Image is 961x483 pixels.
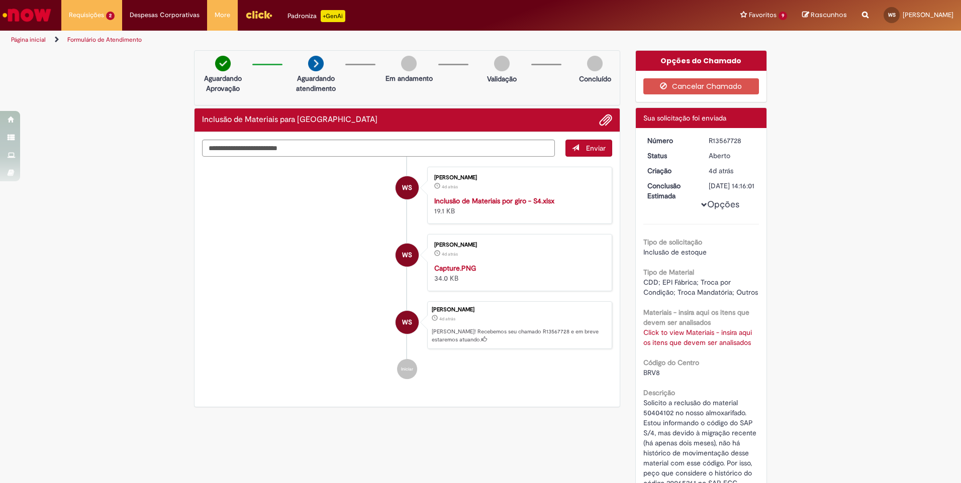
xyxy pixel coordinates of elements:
[636,51,767,71] div: Opções do Chamado
[586,144,606,153] span: Enviar
[1,5,53,25] img: ServiceNow
[643,78,759,94] button: Cancelar Chamado
[779,12,787,20] span: 9
[434,196,554,205] a: Inclusão de Materiais por giro - S4.xlsx
[643,248,707,257] span: Inclusão de estoque
[199,73,247,93] p: Aguardando Aprovação
[130,10,200,20] span: Despesas Corporativas
[396,244,419,267] div: Wallyson De Paiva Sousa
[308,56,324,71] img: arrow-next.png
[401,56,417,71] img: img-circle-grey.png
[396,176,419,199] div: Wallyson De Paiva Sousa
[432,307,607,313] div: [PERSON_NAME]
[442,184,458,190] time: 25/09/2025 16:15:33
[709,166,755,176] div: 25/09/2025 16:15:57
[565,140,612,157] button: Enviar
[215,10,230,20] span: More
[442,251,458,257] time: 25/09/2025 16:12:32
[202,140,555,157] textarea: Digite sua mensagem aqui...
[402,243,412,267] span: WS
[579,74,611,84] p: Concluído
[643,388,675,397] b: Descrição
[434,175,602,181] div: [PERSON_NAME]
[432,328,607,343] p: [PERSON_NAME]! Recebemos seu chamado R13567728 e em breve estaremos atuando.
[202,157,612,390] ul: Histórico de tíquete
[434,242,602,248] div: [PERSON_NAME]
[215,56,231,71] img: check-circle-green.png
[202,115,377,125] h2: Inclusão de Materiais para Estoques Histórico de tíquete
[599,113,612,127] button: Adicionar anexos
[434,196,602,216] div: 19.1 KB
[643,358,699,367] b: Código do Centro
[245,7,272,22] img: click_logo_yellow_360x200.png
[442,184,458,190] span: 4d atrás
[749,10,777,20] span: Favoritos
[587,56,603,71] img: img-circle-grey.png
[67,36,142,44] a: Formulário de Atendimento
[640,136,702,146] dt: Número
[202,301,612,349] li: Wallyson De Paiva Sousa
[643,113,726,123] span: Sua solicitação foi enviada
[802,11,847,20] a: Rascunhos
[643,328,752,347] a: Click to view Materiais - insira aqui os itens que devem ser analisados
[11,36,46,44] a: Página inicial
[442,251,458,257] span: 4d atrás
[709,136,755,146] div: R13567728
[439,316,455,322] time: 25/09/2025 16:15:57
[640,181,702,201] dt: Conclusão Estimada
[640,151,702,161] dt: Status
[402,310,412,334] span: WS
[402,176,412,200] span: WS
[434,263,602,283] div: 34.0 KB
[287,10,345,22] div: Padroniza
[106,12,115,20] span: 2
[494,56,510,71] img: img-circle-grey.png
[888,12,896,18] span: WS
[643,237,702,247] b: Tipo de solicitação
[903,11,953,19] span: [PERSON_NAME]
[396,311,419,334] div: Wallyson De Paiva Sousa
[709,181,755,191] div: [DATE] 14:16:01
[69,10,104,20] span: Requisições
[643,308,749,327] b: Materiais - insira aqui os itens que devem ser analisados
[640,166,702,176] dt: Criação
[709,166,733,175] span: 4d atrás
[434,264,476,273] a: Capture.PNG
[8,31,633,49] ul: Trilhas de página
[386,73,433,83] p: Em andamento
[439,316,455,322] span: 4d atrás
[643,368,660,377] span: BRV8
[643,268,694,277] b: Tipo de Material
[321,10,345,22] p: +GenAi
[811,10,847,20] span: Rascunhos
[487,74,517,84] p: Validação
[709,151,755,161] div: Aberto
[292,73,340,93] p: Aguardando atendimento
[643,278,758,297] span: CDD; EPI Fábrica; Troca por Condição; Troca Mandatória; Outros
